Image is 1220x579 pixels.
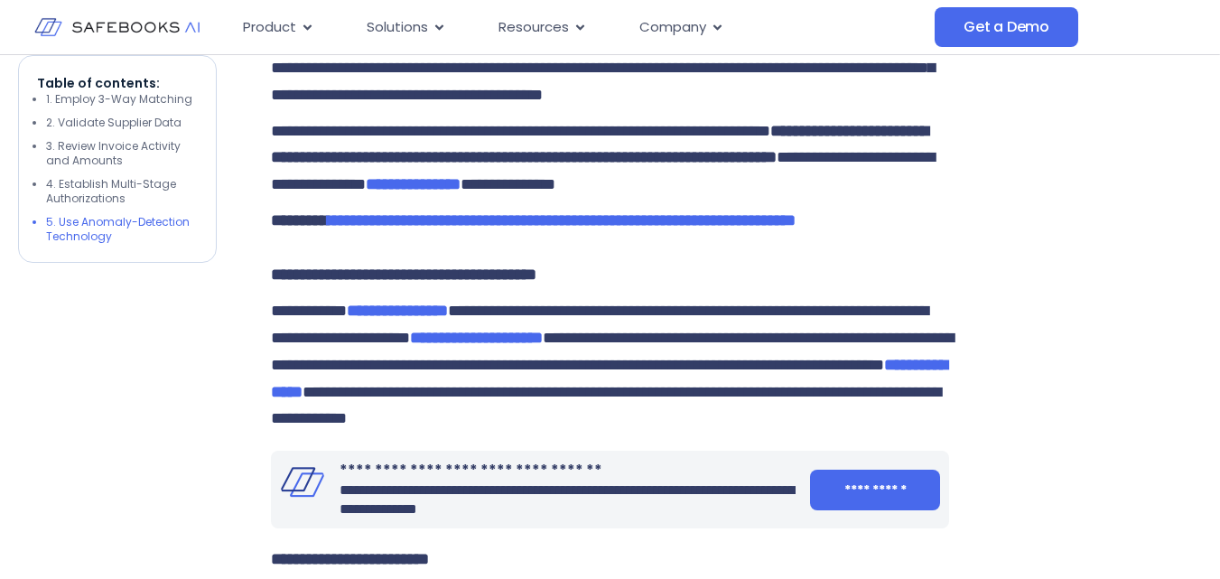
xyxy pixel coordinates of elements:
a: Get a Demo [935,7,1078,47]
li: 1. Employ 3-Way Matching [46,92,198,107]
li: 4. Establish Multi-Stage Authorizations [46,177,198,206]
li: 5. Use Anomaly-Detection Technology [46,215,198,244]
span: Get a Demo [964,18,1049,36]
span: Company [639,17,706,38]
span: Resources [498,17,569,38]
div: Menu Toggle [228,10,935,45]
span: Product [243,17,296,38]
li: 2. Validate Supplier Data [46,116,198,130]
span: Solutions [367,17,428,38]
li: 3. Review Invoice Activity and Amounts [46,139,198,168]
nav: Menu [228,10,935,45]
p: Table of contents: [37,74,198,92]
